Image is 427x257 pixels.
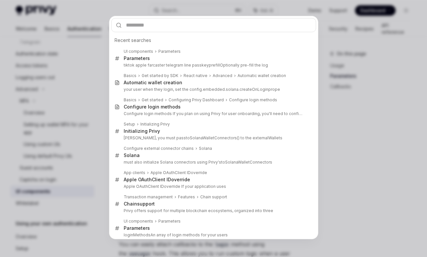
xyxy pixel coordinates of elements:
div: Initializing Privy [140,122,170,127]
b: toSolanaWalletConnectors [186,135,237,140]
p: Configure login methods If you plan on using Privy for user onboarding, you'll need to configure the [124,111,302,116]
b: toSolanaWalletConnectors [221,160,272,165]
p: must also initialize Solana connectors using Privy's [124,160,302,165]
b: Client ID [152,177,171,182]
span: Recent searches [115,37,151,44]
b: loginMethods [124,232,151,237]
b: Client ID [148,184,164,189]
div: Parameters [124,225,150,231]
div: Solana [199,146,212,151]
p: your user when they login, set the config.embedded.solana. prope [124,87,302,92]
div: Configuring Privy Dashboard [169,97,224,103]
p: Privy offers support for multiple blockchain ecosystems, organized into three [124,208,302,213]
div: Setup [124,122,135,127]
b: Chain [124,201,137,207]
div: Configure login methods [124,104,181,110]
div: Apple OAuth override [124,177,190,183]
p: tiktok apple farcaster telegram line passkey Optionally pre-fill the log [124,63,302,68]
div: Basics [124,73,136,78]
p: [PERSON_NAME], you must pass () to the externalWallets [124,135,302,141]
p: An array of login methods for your users [124,232,302,238]
div: UI components [124,219,153,224]
div: Configure login methods [229,97,277,103]
p: Apple OAuth override If your application uses [124,184,302,189]
div: Chain support [200,194,227,200]
b: Client ID [175,170,191,175]
div: Automatic wallet creation [124,80,182,86]
div: Configure external connector chains [124,146,194,151]
div: Initializing Privy [124,128,160,134]
div: Features [178,194,195,200]
div: Parameters [158,219,181,224]
div: App clients [124,170,145,175]
div: Apple OAuth override [151,170,207,175]
div: support [124,201,155,207]
div: Transaction management [124,194,173,200]
div: UI components [124,49,153,54]
div: React native [184,73,207,78]
div: Automatic wallet creation [238,73,286,78]
b: createOnLogin [240,87,268,92]
div: Get started by SDK [142,73,178,78]
div: Parameters [124,55,150,61]
b: prefill [209,63,220,68]
div: Parameters [158,49,181,54]
div: Advanced [213,73,232,78]
div: Solana [124,152,140,158]
div: Basics [124,97,136,103]
div: Get started [142,97,163,103]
